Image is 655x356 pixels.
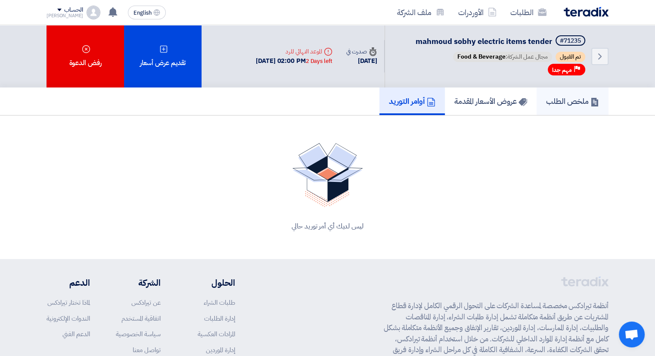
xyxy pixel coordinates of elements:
[564,7,608,17] img: Teradix logo
[128,6,166,19] button: English
[346,47,377,56] div: صدرت في
[133,345,161,355] a: تواصل معنا
[379,87,445,115] a: أوامر التوريد
[451,2,503,22] a: الأوردرات
[306,57,332,66] div: 2 Days left
[116,329,161,339] a: سياسة الخصوصية
[453,52,552,62] span: مجال عمل الشركة:
[47,13,83,18] div: [PERSON_NAME]
[537,87,608,115] a: ملخص الطلب
[256,47,332,56] div: الموعد النهائي للرد
[416,35,552,47] span: mahmoud sobhy electric items tender
[454,96,527,106] h5: عروض الأسعار المقدمة
[546,96,599,106] h5: ملخص الطلب
[204,298,235,307] a: طلبات الشراء
[62,329,90,339] a: الدعم الفني
[416,35,587,47] h5: mahmoud sobhy electric items tender
[556,52,585,62] span: تم القبول
[186,276,235,289] li: الحلول
[457,52,506,61] span: Food & Beverage
[131,298,161,307] a: عن تيرادكس
[389,96,435,106] h5: أوامر التوريد
[47,298,90,307] a: لماذا تختار تيرادكس
[346,56,377,66] div: [DATE]
[133,10,152,16] span: English
[204,314,235,323] a: إدارة الطلبات
[390,2,451,22] a: ملف الشركة
[124,25,202,87] div: تقديم عرض أسعار
[206,345,235,355] a: إدارة الموردين
[619,322,645,347] a: Open chat
[47,25,124,87] div: رفض الدعوة
[292,143,363,207] img: No Quotations Found!
[256,56,332,66] div: [DATE] 02:00 PM
[560,38,581,44] div: #71235
[116,276,161,289] li: الشركة
[198,329,235,339] a: المزادات العكسية
[552,66,572,74] span: مهم جدا
[445,87,537,115] a: عروض الأسعار المقدمة
[47,276,90,289] li: الدعم
[503,2,553,22] a: الطلبات
[64,6,83,14] div: الحساب
[47,314,90,323] a: الندوات الإلكترونية
[57,221,598,231] div: ليس لديك أي أمر توريد حالي
[121,314,161,323] a: اتفاقية المستخدم
[87,6,100,19] img: profile_test.png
